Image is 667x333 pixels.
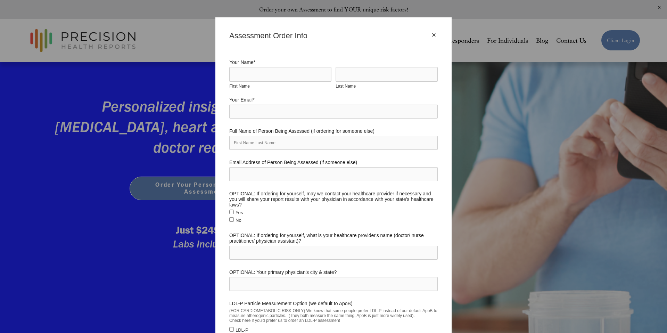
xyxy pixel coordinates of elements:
div: (FOR CARDIOMETABOLIC RISK ONLY) We know that some people prefer LDL-P instead of our default ApoB... [229,306,438,325]
span: Last Name [336,84,356,89]
iframe: Chat Widget [542,244,667,333]
label: Email Address of Person Being Assessed (if someone else) [229,160,438,165]
label: Yes [229,210,243,215]
input: First Name [229,67,331,82]
input: Last Name [336,67,438,82]
legend: OPTIONAL: If ordering for yourself, may we contact your healthcare provider if necessary and you ... [229,191,438,208]
label: Your Email [229,97,438,103]
div: Assessment Order Info [229,31,430,40]
legend: Your Name [229,59,255,65]
legend: LDL-P Particle Measurement Option (we default to ApoB) [229,301,353,306]
label: No [229,218,241,223]
label: Full Name of Person Being Assessed (if ordering for someone else) [229,128,438,134]
label: OPTIONAL: Your primary physician's city & state? [229,269,438,275]
input: No [229,217,234,222]
label: OPTIONAL: If ordering for yourself, what is your healthcare provider's name (doctor/ nurse practi... [229,233,438,244]
input: LDL-P [229,327,234,332]
span: First Name [229,84,250,89]
label: LDL-P [229,327,248,333]
div: Close [430,31,438,39]
input: Yes [229,210,234,214]
input: First Name Last Name [229,136,438,150]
